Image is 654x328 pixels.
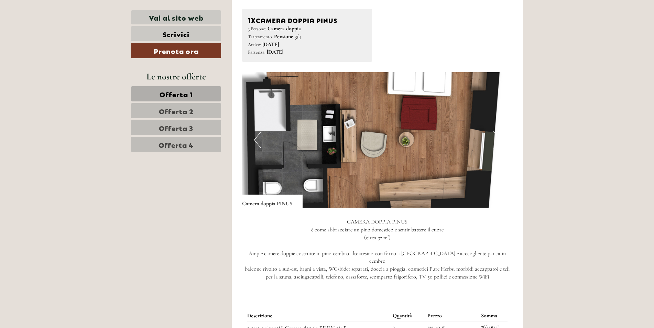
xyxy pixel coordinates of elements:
div: Camera doppia PINUS [248,15,367,25]
th: Quantità [390,310,425,321]
div: Le nostre offerte [131,70,221,83]
th: Descrizione [247,310,390,321]
b: [DATE] [262,41,279,48]
small: 3 Persone: [248,26,266,32]
div: lunedì [122,5,149,17]
b: Camera doppia [268,25,301,32]
small: 16:24 [10,33,92,38]
div: Buon giorno, come possiamo aiutarla? [5,19,95,40]
a: Prenota ora [131,43,221,58]
a: Scrivici [131,26,221,41]
img: image [242,72,513,208]
b: Pensione 3/4 [274,33,301,40]
th: Prezzo [425,310,478,321]
small: Partenza: [248,49,265,55]
span: Offerta 2 [159,106,194,116]
small: Arrivo: [248,42,261,47]
span: Offerta 4 [159,140,194,149]
span: Offerta 1 [160,89,193,99]
a: Vai al sito web [131,10,221,24]
button: Previous [254,131,261,149]
small: Trattamento: [248,34,273,40]
th: Somma [478,310,508,321]
span: Offerta 3 [159,123,193,132]
p: CAMERA DOPPIA PINUS è come abbracciare un pino domestico e sentir battere il cuore (circa 32 m²) ... [242,218,513,281]
div: Camera doppia PINUS [242,195,303,208]
b: 1x [248,15,256,24]
button: Invia [230,178,271,193]
div: [GEOGRAPHIC_DATA] [10,20,92,25]
b: [DATE] [267,48,283,55]
button: Next [493,131,501,149]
